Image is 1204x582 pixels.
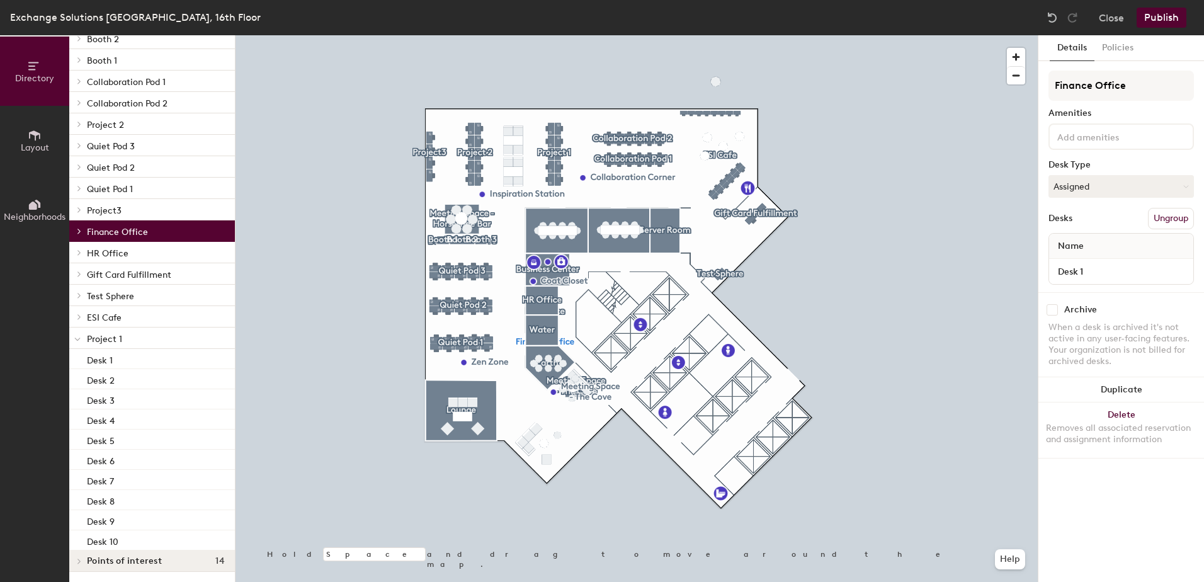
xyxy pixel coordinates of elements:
img: Undo [1046,11,1059,24]
p: Desk 7 [87,472,114,487]
span: Directory [15,73,54,84]
span: HR Office [87,248,128,259]
div: Desk Type [1048,160,1194,170]
button: Policies [1094,35,1141,61]
p: Desk 3 [87,392,115,406]
span: Points of interest [87,556,162,566]
span: Collaboration Pod 1 [87,77,166,88]
span: Name [1052,235,1090,258]
img: Redo [1066,11,1079,24]
p: Desk 10 [87,533,118,547]
button: Assigned [1048,175,1194,198]
button: Duplicate [1038,377,1204,402]
input: Add amenities [1055,128,1168,144]
span: Finance Office [87,227,148,237]
span: Project 2 [87,120,124,130]
span: Project3 [87,205,122,216]
div: Archive [1064,305,1097,315]
button: Ungroup [1148,208,1194,229]
span: Layout [21,142,49,153]
span: Neighborhoods [4,212,65,222]
p: Desk 8 [87,493,115,507]
div: Desks [1048,214,1072,224]
span: Collaboration Pod 2 [87,98,168,109]
span: ESI Cafe [87,312,122,323]
span: Quiet Pod 2 [87,163,135,173]
span: Booth 1 [87,55,117,66]
div: Removes all associated reservation and assignment information [1046,423,1196,445]
button: DeleteRemoves all associated reservation and assignment information [1038,402,1204,458]
div: When a desk is archived it's not active in any user-facing features. Your organization is not bil... [1048,322,1194,367]
span: 14 [215,556,225,566]
p: Desk 2 [87,372,115,386]
span: Quiet Pod 3 [87,141,135,152]
p: Desk 6 [87,452,115,467]
div: Amenities [1048,108,1194,118]
p: Desk 4 [87,412,115,426]
div: Exchange Solutions [GEOGRAPHIC_DATA], 16th Floor [10,9,261,25]
button: Help [995,549,1025,569]
span: Project 1 [87,334,122,345]
span: Test Sphere [87,291,134,302]
button: Details [1050,35,1094,61]
p: Desk 9 [87,513,115,527]
p: Desk 1 [87,351,113,366]
button: Publish [1137,8,1186,28]
span: Quiet Pod 1 [87,184,133,195]
p: Desk 5 [87,432,115,447]
button: Close [1099,8,1124,28]
input: Unnamed desk [1052,263,1191,280]
span: Gift Card Fulfillment [87,270,171,280]
span: Booth 2 [87,34,119,45]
